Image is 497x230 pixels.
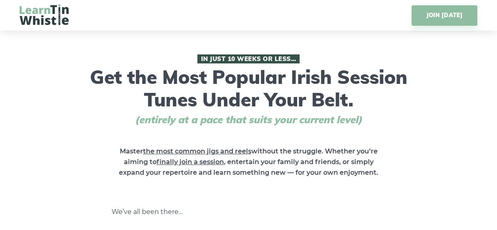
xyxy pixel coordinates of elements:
[120,114,377,126] span: (entirely at a pace that suits your current level)
[143,147,251,155] span: the most common jigs and reels
[119,147,378,176] strong: Master without the struggle. Whether you’re aiming to , entertain your family and friends, or sim...
[412,5,477,26] a: JOIN [DATE]
[20,4,69,25] img: LearnTinWhistle.com
[197,54,300,63] span: In Just 10 Weeks or Less…
[87,54,410,126] h1: Get the Most Popular Irish Session Tunes Under Your Belt.
[157,158,224,166] span: finally join a session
